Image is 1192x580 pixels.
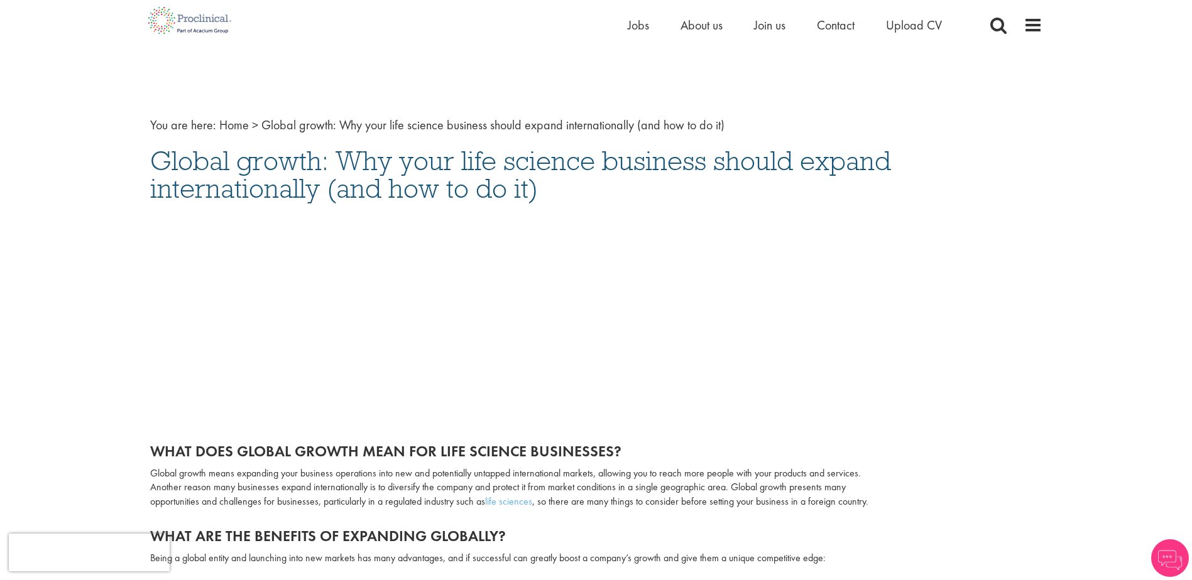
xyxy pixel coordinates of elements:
a: Upload CV [886,17,942,33]
span: Global growth: Why your life science business should expand internationally (and how to do it) [261,117,724,133]
span: You are here: [150,117,216,133]
h2: WHAT DOES GLOBAL GROWTH MEAN FOR LIFE SCIENCE BUSINESSES? [150,443,890,459]
p: Global growth means expanding your business operations into new and potentially untapped internat... [150,466,890,510]
a: breadcrumb link [219,117,249,133]
span: Global growth: Why your life science business should expand internationally (and how to do it) [150,144,891,205]
a: Contact [817,17,855,33]
iframe: reCAPTCHA [9,534,170,571]
a: Jobs [628,17,649,33]
img: Chatbot [1151,539,1189,577]
iframe: YouTube video player [150,222,502,420]
a: life sciences [485,495,532,508]
a: Join us [754,17,785,33]
p: Being a global entity and launching into new markets has many advantages, and if successful can g... [150,551,890,566]
span: > [252,117,258,133]
a: About us [681,17,723,33]
h2: WHAT ARE THE BENEFITS OF EXPANDING GLOBALLY? [150,528,890,544]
